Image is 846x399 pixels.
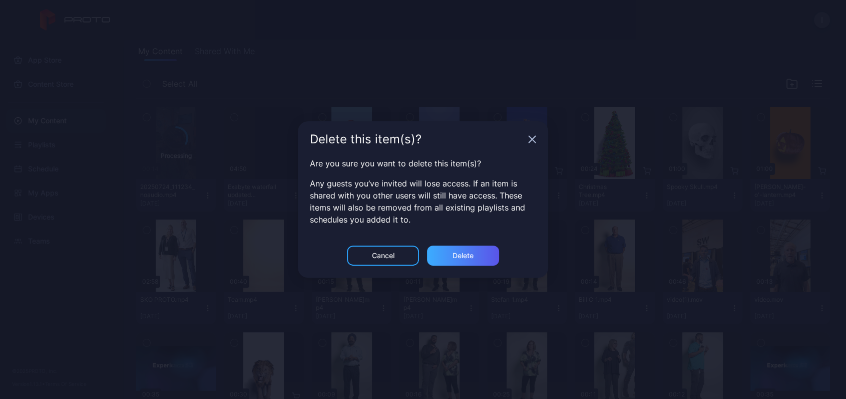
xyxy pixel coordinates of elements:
div: Cancel [372,252,394,260]
button: Cancel [347,246,419,266]
div: Delete this item(s)? [310,133,524,145]
p: Any guests you’ve invited will lose access. If an item is shared with you other users will still ... [310,177,536,226]
p: Are you sure you want to delete this item(s)? [310,157,536,169]
div: Delete [453,252,474,260]
button: Delete [427,246,499,266]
